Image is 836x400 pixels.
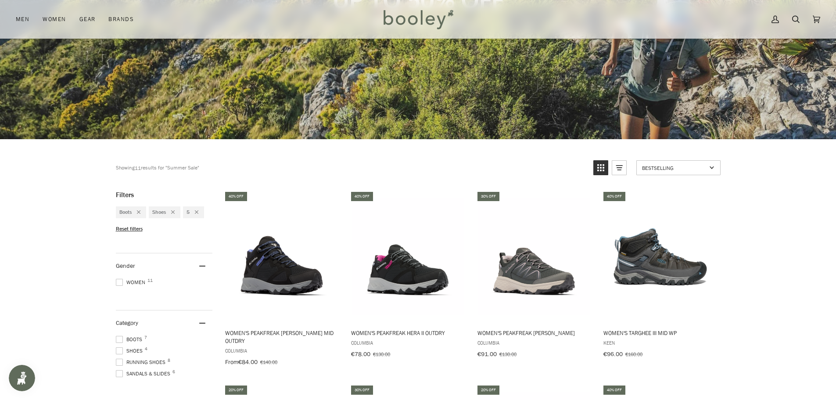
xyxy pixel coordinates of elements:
[116,358,168,366] span: Running Shoes
[116,225,212,233] li: Reset filters
[116,225,143,233] span: Reset filters
[190,209,198,216] div: Remove filter: 5
[132,209,140,216] div: Remove filter: Boots
[625,350,642,358] span: €160.00
[477,192,499,201] div: 30% off
[380,7,456,32] img: Booley
[9,365,35,391] iframe: Button to open loyalty program pop-up
[351,350,370,358] span: €78.00
[225,192,247,201] div: 40% off
[351,192,373,201] div: 40% off
[612,160,627,175] a: View list mode
[147,278,153,283] span: 11
[477,339,591,346] span: Columbia
[166,209,175,216] div: Remove filter: Shoes
[642,164,707,172] span: Bestselling
[145,347,147,351] span: 4
[116,262,135,270] span: Gender
[593,160,608,175] a: View grid mode
[603,350,623,358] span: €96.00
[476,191,592,361] a: Women's Peakfreak Rush Outdry
[603,386,625,395] div: 40% off
[144,335,147,340] span: 7
[351,329,465,337] span: Women's Peakfreak Hera II OutDry
[602,191,718,361] a: Women's Targhee III Mid WP
[477,350,497,358] span: €91.00
[116,370,173,378] span: Sandals & Slides
[477,386,499,395] div: 20% off
[43,15,66,24] span: Women
[116,319,138,327] span: Category
[116,160,199,175] div: Showing results for "Summer Sale"
[116,191,134,199] span: Filters
[225,358,238,366] span: From
[116,278,148,286] span: Women
[224,198,340,315] img: Columbia Women's Peakfreak Hera II Mid OutDry Black / African Violet - Booley Galway
[187,209,190,216] span: 5
[135,164,141,172] b: 11
[172,370,175,374] span: 6
[225,329,339,345] span: Women's Peakfreak [PERSON_NAME] Mid OutDry
[116,335,145,343] span: Boots
[351,386,373,395] div: 30% off
[477,329,591,337] span: Women's Peakfreak [PERSON_NAME]
[16,15,29,24] span: Men
[603,329,717,337] span: Women's Targhee III Mid WP
[476,198,592,315] img: Columbia Women's Peakfreak Rush Outdry Grill / Vapor - Booley Galway
[152,209,166,216] span: Shoes
[225,386,247,395] div: 20% off
[373,350,390,358] span: €130.00
[350,198,466,315] img: Columbia Women's Peakfreak Hera II OutDry Black / Wild Fuchsia - Booley Galway
[260,358,277,366] span: €140.00
[116,347,145,355] span: Shoes
[225,347,339,354] span: Columbia
[238,358,258,366] span: €84.00
[603,339,717,346] span: Keen
[168,358,170,363] span: 8
[602,198,718,315] img: Keen Women's Targhee III Mid WP Magnet / Atlantic Blue - Booley Galway
[351,339,465,346] span: Columbia
[119,209,132,216] span: Boots
[224,191,340,369] a: Women's Peakfreak Hera II Mid OutDry
[350,191,466,361] a: Women's Peakfreak Hera II OutDry
[79,15,96,24] span: Gear
[108,15,134,24] span: Brands
[603,192,625,201] div: 40% off
[636,160,721,175] a: Sort options
[499,350,517,358] span: €130.00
